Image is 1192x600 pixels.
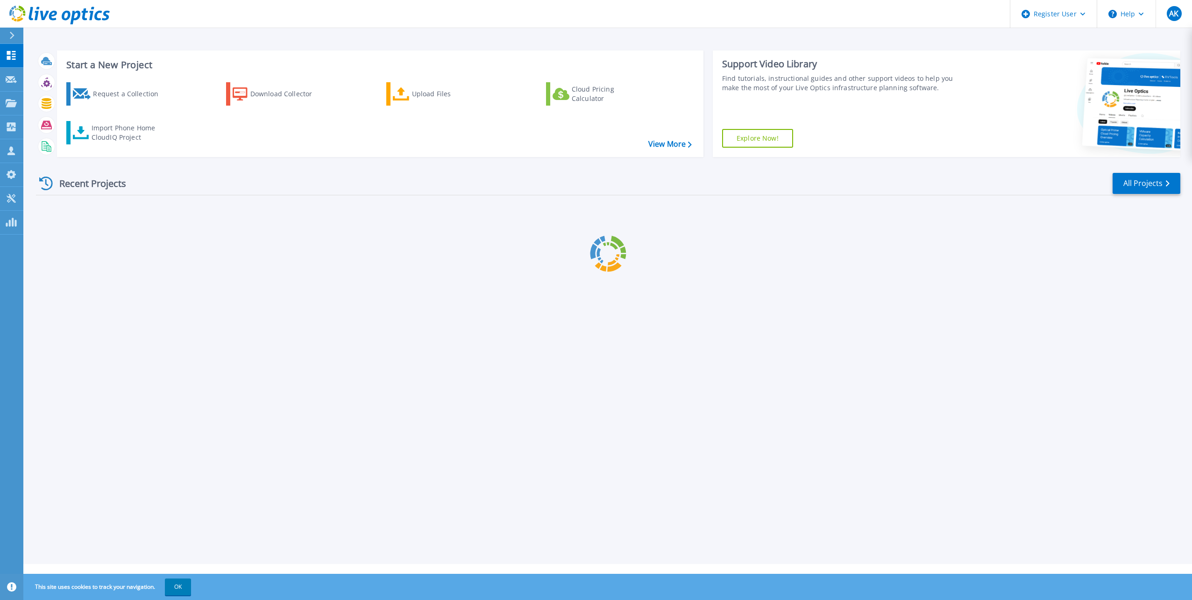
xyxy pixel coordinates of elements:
[546,82,650,106] a: Cloud Pricing Calculator
[1113,173,1180,194] a: All Projects
[93,85,168,103] div: Request a Collection
[722,74,964,93] div: Find tutorials, instructional guides and other support videos to help you make the most of your L...
[66,60,691,70] h3: Start a New Project
[386,82,490,106] a: Upload Files
[1169,10,1178,17] span: AK
[648,140,692,149] a: View More
[165,579,191,595] button: OK
[36,172,139,195] div: Recent Projects
[26,579,191,595] span: This site uses cookies to track your navigation.
[250,85,325,103] div: Download Collector
[722,129,793,148] a: Explore Now!
[412,85,487,103] div: Upload Files
[226,82,330,106] a: Download Collector
[66,82,170,106] a: Request a Collection
[572,85,646,103] div: Cloud Pricing Calculator
[722,58,964,70] div: Support Video Library
[92,123,164,142] div: Import Phone Home CloudIQ Project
